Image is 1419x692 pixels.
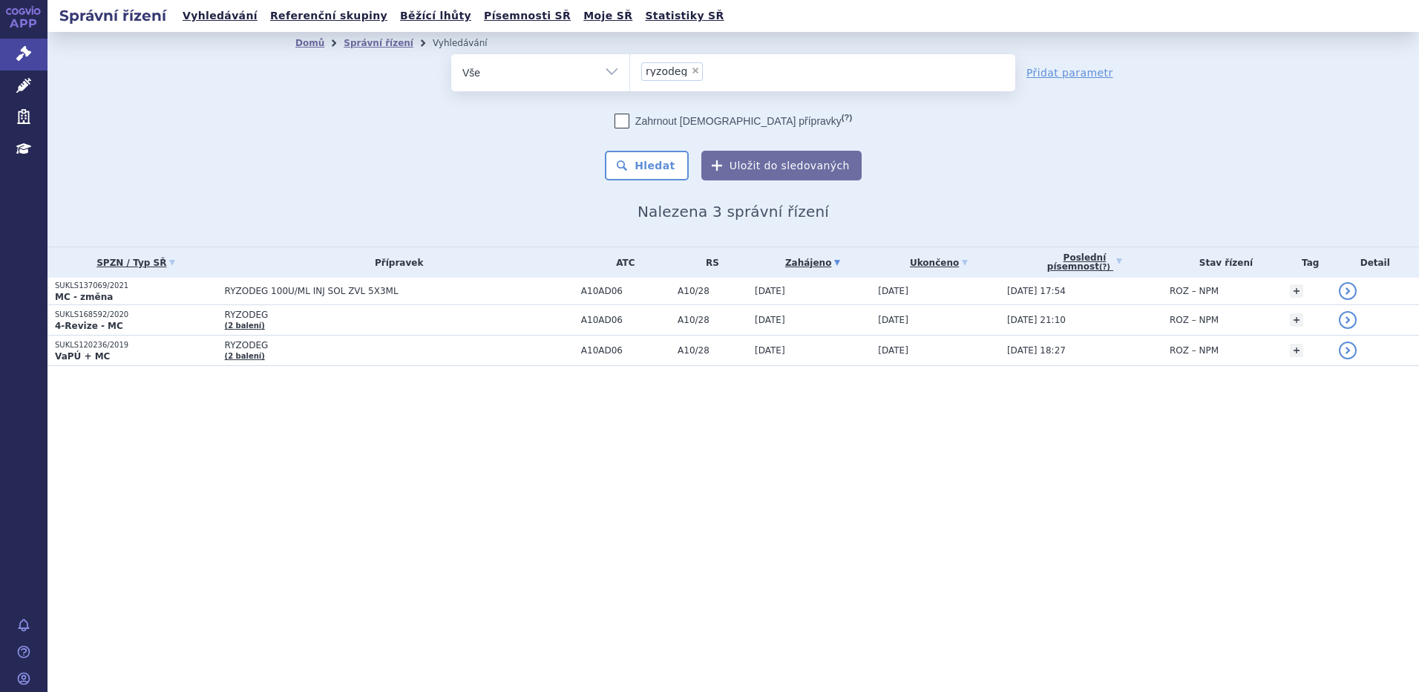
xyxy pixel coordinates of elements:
[1170,345,1219,356] span: ROZ – NPM
[640,6,728,26] a: Statistiky SŘ
[55,281,217,291] p: SUKLS137069/2021
[878,286,908,296] span: [DATE]
[678,315,747,325] span: A10/28
[678,345,747,356] span: A10/28
[178,6,262,26] a: Vyhledávání
[755,286,785,296] span: [DATE]
[1339,311,1357,329] a: detail
[217,247,574,278] th: Přípravek
[581,286,670,296] span: A10AD06
[55,292,113,302] strong: MC - změna
[1007,345,1066,356] span: [DATE] 18:27
[1290,344,1303,357] a: +
[1290,313,1303,327] a: +
[755,315,785,325] span: [DATE]
[295,38,324,48] a: Domů
[479,6,575,26] a: Písemnosti SŘ
[225,352,265,360] a: (2 balení)
[670,247,747,278] th: RS
[581,345,670,356] span: A10AD06
[1007,286,1066,296] span: [DATE] 17:54
[755,252,871,273] a: Zahájeno
[579,6,637,26] a: Moje SŘ
[47,5,178,26] h2: Správní řízení
[615,114,852,128] label: Zahrnout [DEMOGRAPHIC_DATA] přípravky
[1331,247,1419,278] th: Detail
[1162,247,1282,278] th: Stav řízení
[225,286,574,296] span: RYZODEG 100U/ML INJ SOL ZVL 5X3ML
[1282,247,1331,278] th: Tag
[678,286,747,296] span: A10/28
[1007,247,1162,278] a: Poslednípísemnost(?)
[1339,282,1357,300] a: detail
[1026,65,1113,80] a: Přidat parametr
[225,310,574,320] span: RYZODEG
[646,66,687,76] span: ryzodeg
[1170,286,1219,296] span: ROZ – NPM
[878,345,908,356] span: [DATE]
[1290,284,1303,298] a: +
[55,310,217,320] p: SUKLS168592/2020
[225,321,265,330] a: (2 balení)
[574,247,670,278] th: ATC
[344,38,413,48] a: Správní řízení
[55,252,217,273] a: SPZN / Typ SŘ
[396,6,476,26] a: Běžící lhůty
[638,203,829,221] span: Nalezena 3 správní řízení
[842,113,852,123] abbr: (?)
[691,66,700,75] span: ×
[581,315,670,325] span: A10AD06
[433,32,507,54] li: Vyhledávání
[266,6,392,26] a: Referenční skupiny
[1339,342,1357,359] a: detail
[1170,315,1219,325] span: ROZ – NPM
[55,351,110,362] strong: VaPÚ + MC
[878,315,908,325] span: [DATE]
[755,345,785,356] span: [DATE]
[1099,263,1110,272] abbr: (?)
[225,340,574,350] span: RYZODEG
[707,62,715,80] input: ryzodeg
[878,252,1000,273] a: Ukončeno
[1007,315,1066,325] span: [DATE] 21:10
[55,340,217,350] p: SUKLS120236/2019
[701,151,862,180] button: Uložit do sledovaných
[605,151,689,180] button: Hledat
[55,321,123,331] strong: 4-Revize - MC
